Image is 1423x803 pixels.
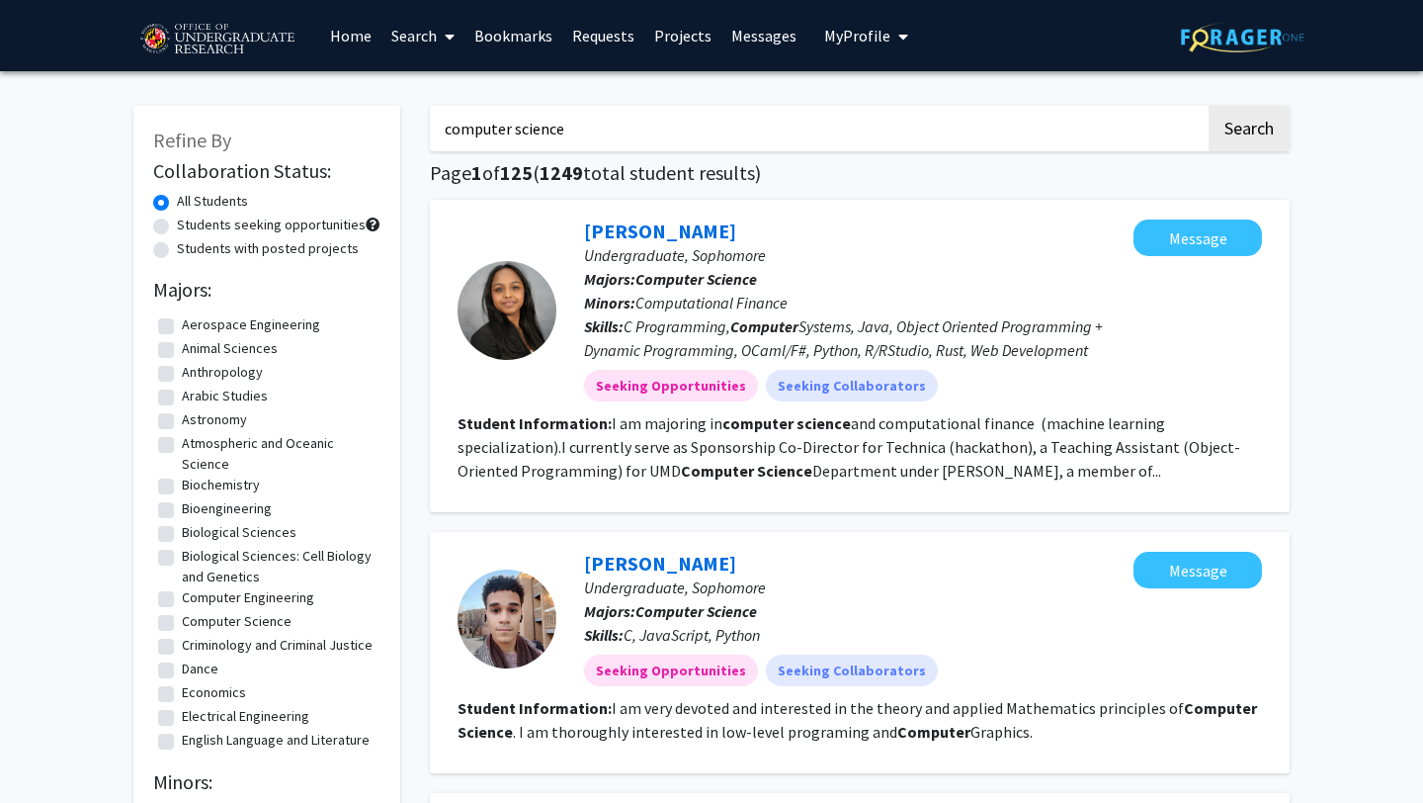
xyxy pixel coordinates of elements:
label: All Students [177,191,248,212]
label: Biological Sciences: Cell Biology and Genetics [182,546,376,587]
label: Students with posted projects [177,238,359,259]
b: computer [722,413,794,433]
b: Computer [1184,698,1257,718]
a: Projects [644,1,721,70]
b: Skills: [584,316,624,336]
h1: Page of ( total student results) [430,161,1290,185]
b: Science [458,722,513,742]
button: Message Michael Morton [1133,552,1262,588]
b: Science [707,601,757,621]
b: Computer [635,601,704,621]
span: 125 [500,160,533,185]
label: Aerospace Engineering [182,314,320,335]
label: Bioengineering [182,498,272,519]
span: C Programming, Systems, Java, Object Oriented Programming + Dynamic Programming, OCaml/F#, Python... [584,316,1103,360]
label: Economics [182,682,246,703]
a: Messages [721,1,806,70]
label: Environmental Science and Policy [182,754,376,795]
span: Refine By [153,128,231,152]
h2: Collaboration Status: [153,159,380,183]
b: Computer [897,722,970,742]
a: Search [381,1,464,70]
a: Bookmarks [464,1,562,70]
input: Search Keywords [430,106,1206,151]
button: Search [1209,106,1290,151]
b: Majors: [584,269,635,289]
a: [PERSON_NAME] [584,551,736,576]
a: [PERSON_NAME] [584,219,736,243]
b: Computer [730,316,798,336]
label: English Language and Literature [182,730,370,751]
label: Atmospheric and Oceanic Science [182,433,376,475]
span: Undergraduate, Sophomore [584,245,766,265]
h2: Minors: [153,770,380,794]
label: Biological Sciences [182,522,296,543]
fg-read-more: I am very devoted and interested in the theory and applied Mathematics principles of . I am thoro... [458,698,1257,742]
b: Computer [635,269,704,289]
b: Skills: [584,625,624,645]
label: Electrical Engineering [182,706,309,727]
label: Biochemistry [182,475,260,495]
label: Dance [182,659,218,679]
button: Message Meenakshi Rama Subramanian [1133,220,1262,256]
label: Students seeking opportunities [177,215,366,235]
mat-chip: Seeking Opportunities [584,370,758,401]
span: Computational Finance [635,293,788,312]
b: Minors: [584,293,635,312]
label: Anthropology [182,362,263,383]
label: Criminology and Criminal Justice [182,635,373,656]
b: Science [757,461,812,481]
h2: Majors: [153,278,380,302]
label: Computer Engineering [182,587,314,608]
span: 1249 [540,160,583,185]
b: Majors: [584,601,635,621]
label: Animal Sciences [182,338,278,359]
a: Home [320,1,381,70]
b: Computer [681,461,754,481]
b: Student Information: [458,413,612,433]
img: University of Maryland Logo [133,15,300,64]
span: Undergraduate, Sophomore [584,578,766,597]
a: Requests [562,1,644,70]
fg-read-more: I am majoring in and computational finance (machine learning specialization).I currently serve as... [458,413,1240,481]
b: Student Information: [458,698,612,718]
label: Astronomy [182,409,247,430]
img: ForagerOne Logo [1181,22,1304,52]
iframe: Chat [15,714,84,788]
mat-chip: Seeking Collaborators [766,370,938,401]
span: My Profile [824,26,890,45]
b: science [796,413,851,433]
mat-chip: Seeking Opportunities [584,655,758,686]
span: 1 [471,160,482,185]
b: Science [707,269,757,289]
mat-chip: Seeking Collaborators [766,655,938,686]
span: C, JavaScript, Python [624,625,760,645]
label: Computer Science [182,611,292,632]
label: Arabic Studies [182,386,268,406]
